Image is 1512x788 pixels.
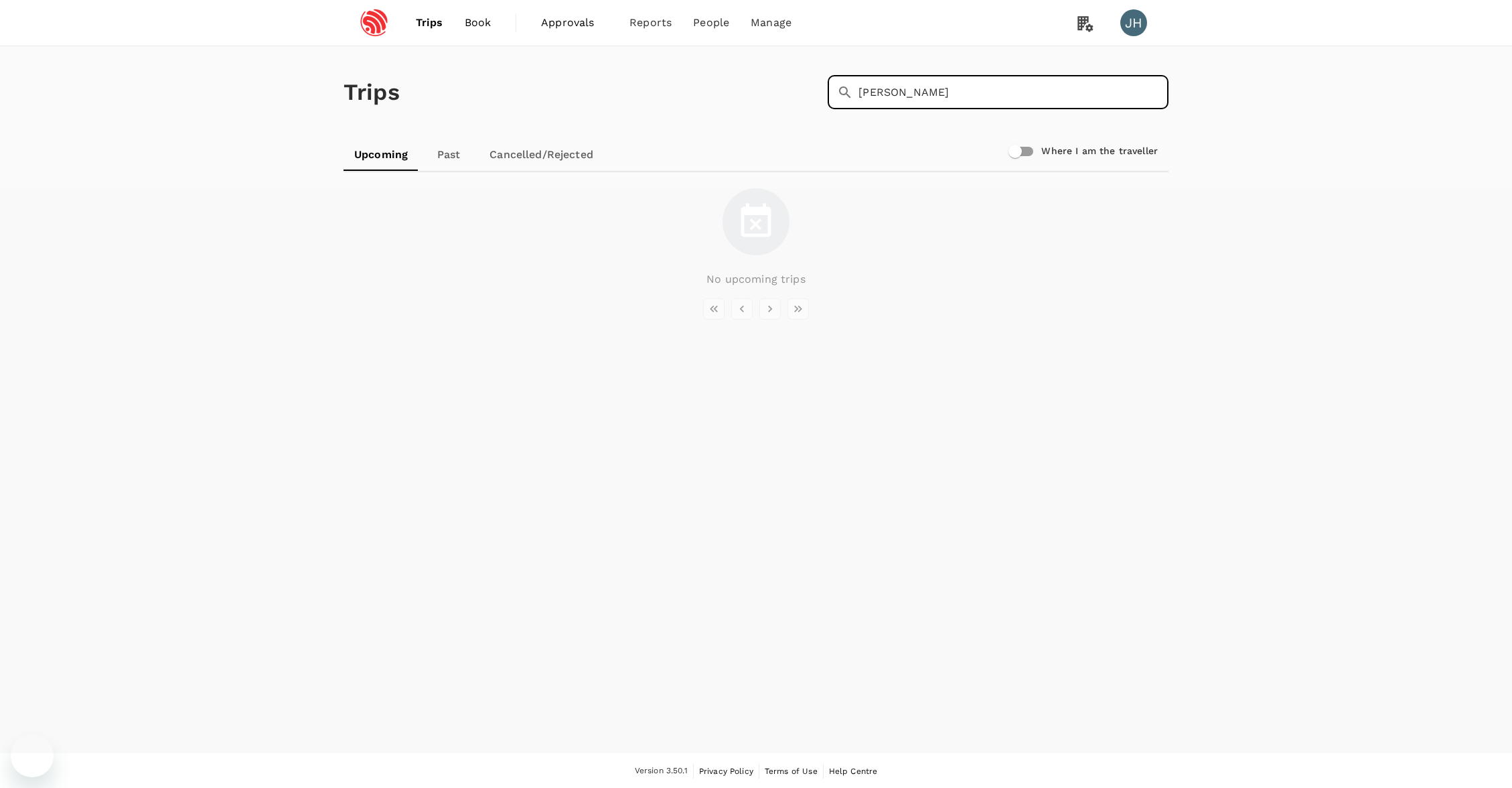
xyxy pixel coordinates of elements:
a: Upcoming [344,139,419,171]
span: Manage [751,15,791,31]
a: Past [419,139,479,171]
span: Reports [629,15,672,31]
iframe: Button to launch messaging window [11,734,54,777]
h6: Where I am the traveller [1041,144,1158,159]
a: Privacy Policy [699,764,753,779]
span: Version 3.50.1 [635,765,688,778]
img: Espressif Systems Singapore Pte Ltd [344,8,405,38]
h1: Trips [344,46,400,139]
nav: pagination navigation [700,298,812,320]
div: JH [1120,9,1147,36]
span: Terms of Use [765,767,818,776]
span: Approvals [541,15,608,31]
span: Trips [416,15,443,31]
input: Search by travellers, trips, or destination, label, team [858,76,1168,109]
a: Terms of Use [765,764,818,779]
span: Book [465,15,492,31]
span: Help Centre [829,767,878,776]
a: Cancelled/Rejected [479,139,604,171]
a: Help Centre [829,764,878,779]
span: Privacy Policy [699,767,753,776]
p: No upcoming trips [706,271,806,287]
span: People [693,15,729,31]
